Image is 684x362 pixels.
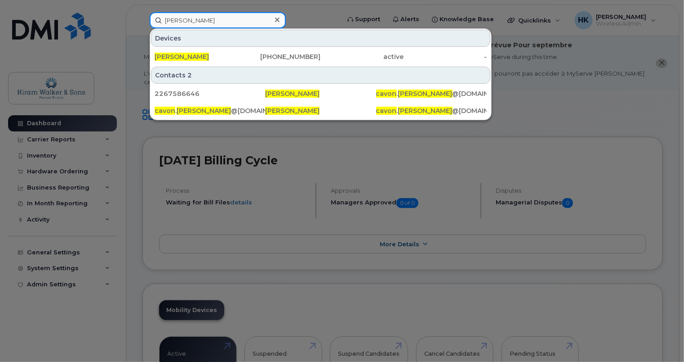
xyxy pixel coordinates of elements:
[265,107,320,115] span: [PERSON_NAME]
[177,107,231,115] span: [PERSON_NAME]
[155,106,265,115] div: . @[DOMAIN_NAME]
[265,90,320,98] span: [PERSON_NAME]
[398,90,453,98] span: [PERSON_NAME]
[151,67,490,84] div: Contacts
[376,89,487,98] div: . @[DOMAIN_NAME]
[151,86,490,102] a: 2267586646[PERSON_NAME]cavon.[PERSON_NAME]@[DOMAIN_NAME]
[151,103,490,119] a: cavon.[PERSON_NAME]@[DOMAIN_NAME][PERSON_NAME]cavon.[PERSON_NAME]@[DOMAIN_NAME]
[404,52,487,61] div: -
[398,107,453,115] span: [PERSON_NAME]
[155,53,209,61] span: [PERSON_NAME]
[155,89,265,98] div: 2267586646
[376,90,397,98] span: cavon
[376,107,397,115] span: cavon
[155,107,175,115] span: cavon
[321,52,404,61] div: active
[187,71,192,80] span: 2
[151,49,490,65] a: [PERSON_NAME][PHONE_NUMBER]active-
[376,106,487,115] div: . @[DOMAIN_NAME]
[151,30,490,47] div: Devices
[238,52,321,61] div: [PHONE_NUMBER]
